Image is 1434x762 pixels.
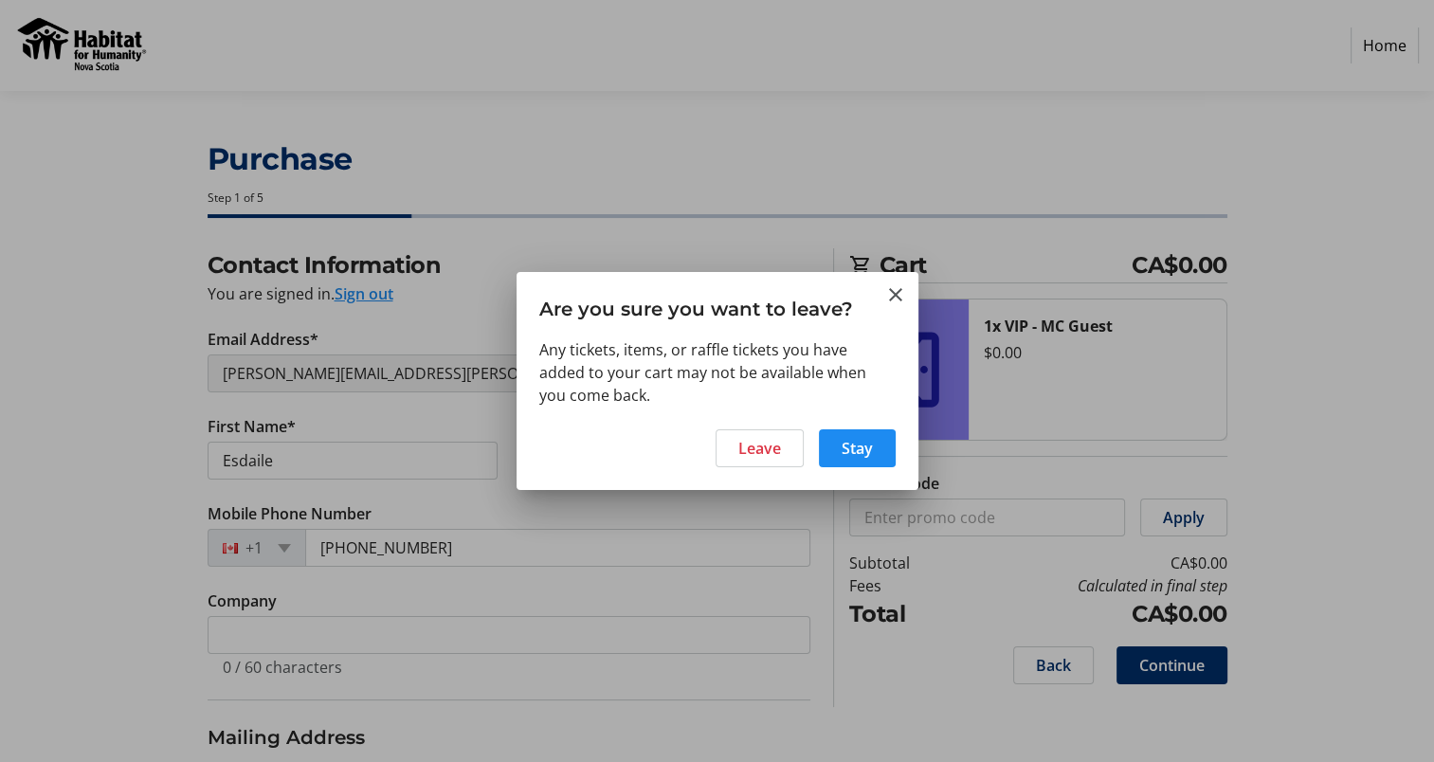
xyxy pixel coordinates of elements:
div: Any tickets, items, or raffle tickets you have added to your cart may not be available when you c... [539,338,896,407]
h3: Are you sure you want to leave? [517,272,918,337]
button: Leave [716,429,804,467]
button: Close [884,283,907,306]
span: Leave [738,437,781,460]
span: Stay [842,437,873,460]
button: Stay [819,429,896,467]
